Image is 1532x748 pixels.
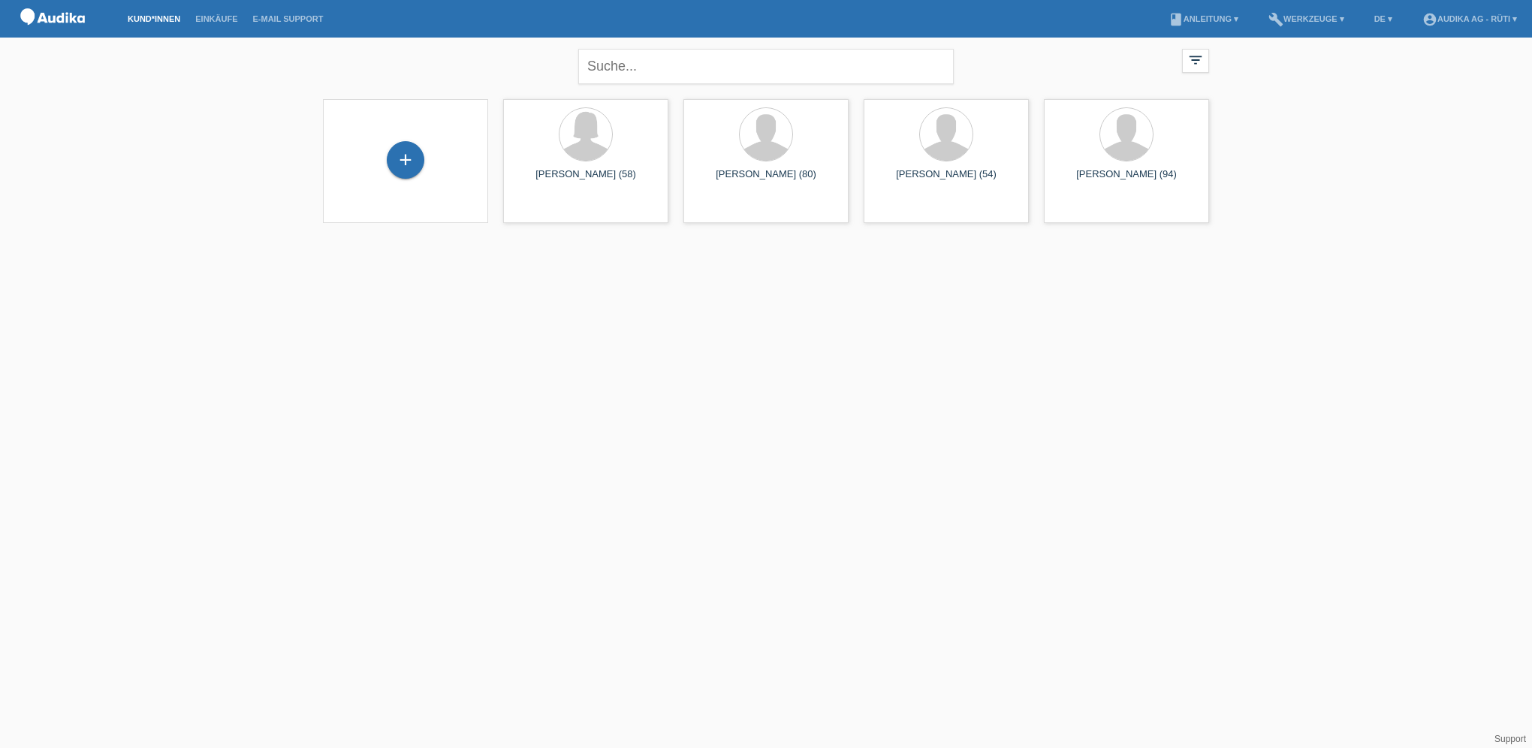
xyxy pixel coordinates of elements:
[1161,14,1246,23] a: bookAnleitung ▾
[246,14,331,23] a: E-Mail Support
[695,168,837,192] div: [PERSON_NAME] (80)
[1367,14,1400,23] a: DE ▾
[1261,14,1352,23] a: buildWerkzeuge ▾
[388,147,424,173] div: Kund*in hinzufügen
[1268,12,1283,27] i: build
[120,14,188,23] a: Kund*innen
[876,168,1017,192] div: [PERSON_NAME] (54)
[15,29,90,41] a: POS — MF Group
[515,168,656,192] div: [PERSON_NAME] (58)
[1494,734,1526,744] a: Support
[1415,14,1524,23] a: account_circleAudika AG - Rüti ▾
[188,14,245,23] a: Einkäufe
[1056,168,1197,192] div: [PERSON_NAME] (94)
[1422,12,1437,27] i: account_circle
[1169,12,1184,27] i: book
